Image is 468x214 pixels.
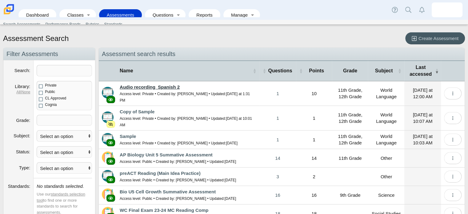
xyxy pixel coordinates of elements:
[8,184,30,189] label: Standards
[37,115,92,126] tags: ​
[120,196,236,201] small: Access level: Public • Created by: [PERSON_NAME] • Updated:
[102,111,114,123] img: type-advanced.svg
[444,112,462,124] button: More options
[120,92,250,103] time: Sep 19, 2025 at 1:31 PM
[444,87,462,99] button: More options
[14,133,30,138] label: Subject
[368,106,404,131] td: World Language
[259,81,296,106] a: 1
[16,118,30,123] label: Grade
[413,112,433,124] time: Sep 19, 2025 at 10:07 AM
[259,131,296,149] a: 1
[62,9,84,21] a: Classes
[2,11,15,17] a: Carmen School of Science & Technology
[368,168,404,186] td: Other
[120,159,236,164] small: Access level: Public • Created by: [PERSON_NAME] • Updated:
[444,134,462,146] button: More options
[1,20,43,29] a: Search Assessments
[248,9,257,21] a: Toggle expanded
[225,196,236,201] time: Jan 9, 2024 at 8:49 AM
[368,131,404,149] td: World Language
[120,116,252,127] small: Access level: Private • Created by: [PERSON_NAME] • Updated:
[45,90,55,94] span: Public
[102,20,125,29] a: Standards
[102,87,114,99] img: type-advanced.svg
[102,188,114,200] img: type-scannable.svg
[45,83,56,87] span: Private
[45,103,57,107] span: Cognia
[120,134,136,139] a: Sample
[120,84,180,90] a: Audio recording_Spanish 2
[99,48,465,60] h2: Assessment search results
[120,208,208,213] a: WC Final Exam 23-24 MC Reading Comp
[174,9,182,21] a: Toggle expanded
[296,149,332,168] td: 14
[267,67,293,74] span: Questions
[3,48,95,60] h2: Filter Assessments
[371,67,396,74] span: Subject
[14,68,30,73] label: Search
[19,165,30,170] label: Type
[444,189,462,201] button: More options
[299,68,303,74] span: Points : Activate to sort
[102,170,114,182] img: type-advanced.svg
[120,92,250,103] small: Access level: Private • Created by: [PERSON_NAME] • Updated:
[120,116,252,127] time: Sep 19, 2025 at 10:01 AM
[259,168,296,186] a: 3
[296,106,332,131] td: 1
[259,106,296,130] a: 1
[148,9,174,21] a: Questions
[120,67,251,74] span: Name
[332,131,368,149] td: 11th Grade, 12th Grade
[2,3,15,16] img: Carmen School of Science & Technology
[398,68,401,74] span: Subject : Activate to sort
[335,67,365,74] span: Grade
[296,168,332,186] td: 2
[15,84,30,89] label: Library
[225,178,236,182] time: Apr 9, 2024 at 4:20 PM
[432,2,462,17] a: martha.addo-preko.yyKIqf
[296,131,332,149] td: 1
[3,33,69,44] h1: Assessment Search
[120,178,236,182] small: Access level: Public • Created by: [PERSON_NAME] • Updated:
[226,9,248,21] a: Manage
[413,87,433,99] time: Sep 24, 2025 at 12:00 AM
[368,81,404,106] td: World Language
[226,141,238,145] time: Sep 18, 2025 at 3:21 PM
[120,152,213,157] a: AP Biology Unit 5 Summative Assessment
[37,184,84,189] i: No standards selected.
[415,3,429,17] a: Alerts
[120,171,201,176] a: preACT Reading (Main Idea Practice)
[332,149,368,168] td: 11th Grade
[368,149,404,168] td: Other
[6,90,30,95] dfn: |
[304,67,329,74] span: Points
[43,20,83,29] a: Performance Bands
[84,9,93,21] a: Toggle expanded
[418,36,458,41] span: Create Assessment
[102,151,114,163] img: type-scannable.svg
[22,90,30,94] a: None
[444,152,462,164] button: More options
[102,9,139,21] a: Assessments
[332,186,368,204] td: 9th Grade
[407,64,434,78] span: Last accessed
[442,5,452,15] img: martha.addo-preko.yyKIqf
[120,141,238,145] small: Access level: Private • Created by: [PERSON_NAME] • Updated:
[296,186,332,204] td: 16
[120,189,216,194] a: Bio U5 Cell Growth Summative Assessment
[405,32,465,44] a: Create Assessment
[332,106,368,131] td: 11th Grade, 12th Grade
[332,81,368,106] td: 11th Grade, 12th Grade
[435,68,438,74] span: Last accessed : Activate to remove sorting
[83,20,102,29] a: Rubrics
[16,149,30,154] label: Status
[192,9,217,21] a: Reports
[16,90,20,94] a: All
[259,149,296,167] a: 14
[120,109,154,114] a: Copy of Sample
[253,68,256,74] span: Name : Activate to sort
[368,186,404,204] td: Science
[37,192,85,203] a: standards selection tool
[45,96,66,100] span: CL Approved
